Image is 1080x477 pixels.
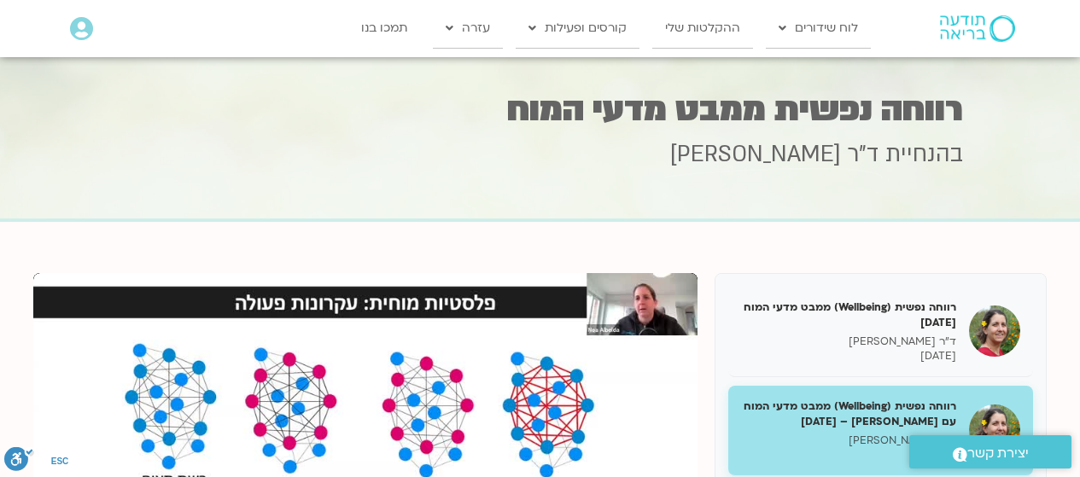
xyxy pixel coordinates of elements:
a: לוח שידורים [766,9,871,48]
h5: רווחה נפשית (Wellbeing) ממבט מדעי המוח [DATE] [741,300,956,330]
p: [DATE] [741,349,956,364]
span: בהנחיית [885,139,963,170]
p: ד"ר [PERSON_NAME] [741,334,956,349]
img: תודעה בריאה [940,15,1015,41]
a: ההקלטות שלי [652,9,753,48]
p: [DATE] [741,448,956,462]
a: יצירת קשר [909,435,1071,468]
a: קורסים ופעילות [516,9,639,48]
h1: רווחה נפשית ממבט מדעי המוח [118,93,963,126]
img: רווחה נפשית (Wellbeing) ממבט מדעי המוח 31/01/25 [969,305,1020,357]
span: יצירת קשר [967,442,1029,465]
img: רווחה נפשית (Wellbeing) ממבט מדעי המוח עם נועה אלבלדה – 07/02/25 [969,404,1020,456]
a: עזרה [433,9,503,48]
h5: רווחה נפשית (Wellbeing) ממבט מדעי המוח עם [PERSON_NAME] – [DATE] [741,398,956,429]
a: תמכו בנו [348,9,420,48]
p: ד"ר [PERSON_NAME] [741,433,956,448]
